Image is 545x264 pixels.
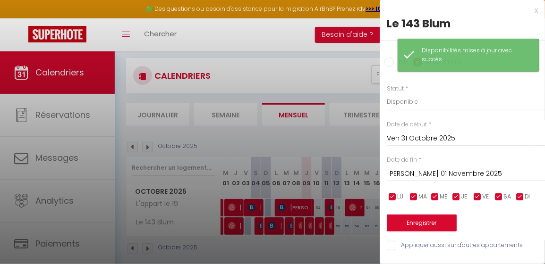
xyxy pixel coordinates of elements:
[482,192,489,201] span: VE
[387,84,404,93] label: Statut
[387,16,538,31] div: Le 143 Blum
[397,192,403,201] span: LU
[387,156,417,165] label: Date de fin
[394,58,408,68] label: Prix
[387,120,427,129] label: Date de début
[525,192,530,201] span: DI
[461,192,467,201] span: JE
[440,192,447,201] span: ME
[422,46,529,64] div: Disponibilités mises à jour avec succès
[380,5,538,16] div: x
[418,192,427,201] span: MA
[503,192,511,201] span: SA
[387,214,457,231] button: Enregistrer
